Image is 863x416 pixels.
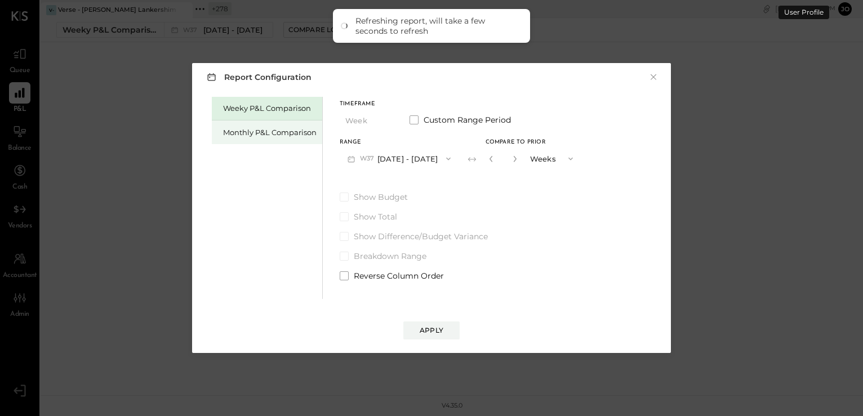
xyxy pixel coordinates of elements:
span: Custom Range Period [424,114,511,126]
div: User Profile [779,6,829,19]
button: Weeks [524,148,581,169]
button: × [648,71,659,83]
div: Apply [420,325,443,335]
span: Show Budget [354,191,408,203]
button: W37[DATE] - [DATE] [340,148,459,169]
button: Apply [403,321,460,339]
button: Week [340,110,396,131]
span: W37 [360,154,377,163]
div: Range [340,140,459,145]
div: Weeky P&L Comparison [223,103,317,114]
div: Monthly P&L Comparison [223,127,317,138]
span: Show Difference/Budget Variance [354,231,488,242]
span: Compare to Prior [486,140,546,145]
span: Show Total [354,211,397,222]
div: Timeframe [340,101,396,107]
h3: Report Configuration [204,70,312,84]
span: Breakdown Range [354,251,426,262]
span: Reverse Column Order [354,270,444,281]
div: Refreshing report, will take a few seconds to refresh [355,16,519,36]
